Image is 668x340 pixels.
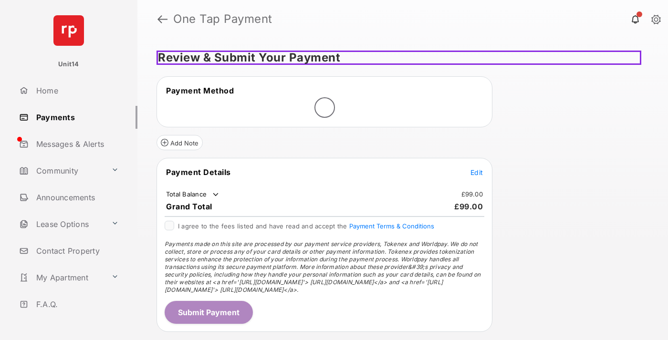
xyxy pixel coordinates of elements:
p: Unit14 [58,60,79,69]
a: F.A.Q. [15,293,137,316]
a: My Apartment [15,266,107,289]
span: Payment Details [166,167,231,177]
img: svg+xml;base64,PHN2ZyB4bWxucz0iaHR0cDovL3d3dy53My5vcmcvMjAwMC9zdmciIHdpZHRoPSI2NCIgaGVpZ2h0PSI2NC... [53,15,84,46]
a: Lease Options [15,213,107,236]
a: Announcements [15,186,137,209]
td: £99.00 [461,190,484,198]
button: Edit [470,167,483,177]
strong: One Tap Payment [173,13,272,25]
a: Contact Property [15,239,137,262]
td: Total Balance [166,190,220,199]
a: Messages & Alerts [15,133,137,155]
a: Community [15,159,107,182]
span: I agree to the fees listed and have read and accept the [178,222,434,230]
span: Grand Total [166,202,212,211]
span: Edit [470,168,483,176]
span: £99.00 [454,202,483,211]
span: Payment Method [166,86,234,95]
button: I agree to the fees listed and have read and accept the [349,222,434,230]
span: Payments made on this site are processed by our payment service providers, Tokenex and Worldpay. ... [165,240,480,293]
a: Payments [15,106,137,129]
button: Submit Payment [165,301,253,324]
h5: Review & Submit Your Payment [157,51,641,65]
button: Add Note [157,135,203,150]
a: Home [15,79,137,102]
